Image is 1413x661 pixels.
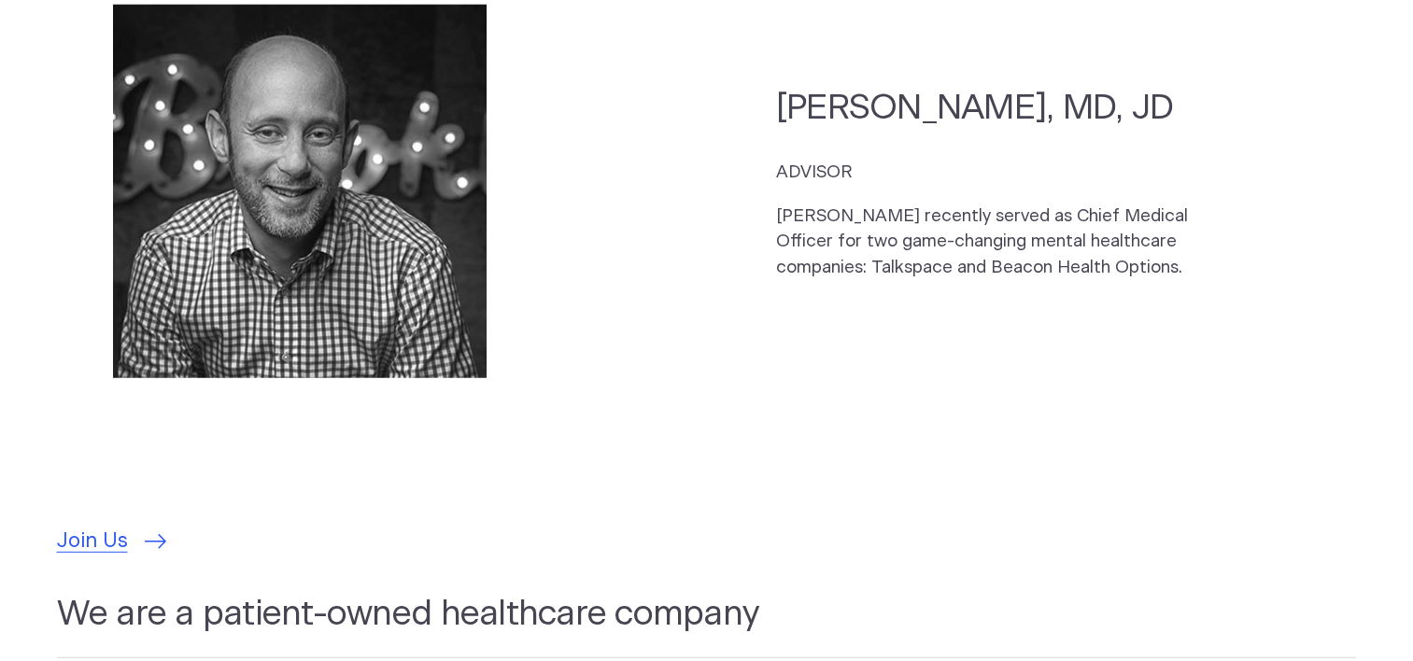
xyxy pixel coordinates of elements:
[776,85,1231,131] h2: [PERSON_NAME], MD, JD
[776,160,1231,186] p: ADVISOR
[57,527,128,557] span: Join Us
[57,527,167,557] a: Join Us
[776,204,1231,282] p: [PERSON_NAME] recently served as Chief Medical Officer for two game-changing mental healthcare co...
[57,591,1357,658] h2: We are a patient-owned healthcare company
